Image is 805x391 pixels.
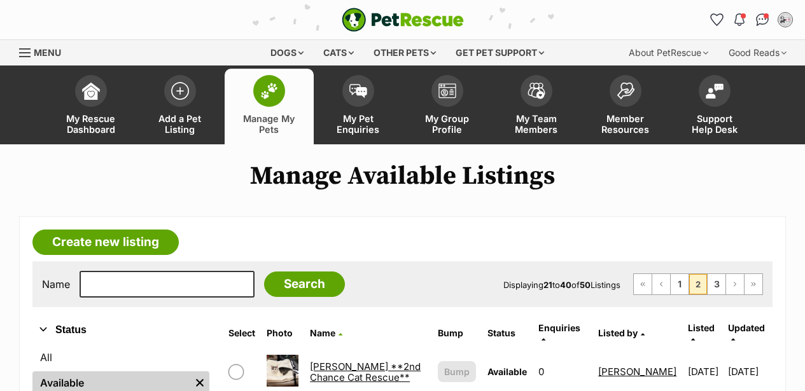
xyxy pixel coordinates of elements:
[314,40,363,65] div: Cats
[310,327,335,338] span: Name
[171,82,189,100] img: add-pet-listing-icon-0afa8454b4691262ce3f59096e99ab1cd57d4a30225e0717b998d2c9b9846f56.svg
[241,113,298,135] span: Manage My Pets
[581,69,670,144] a: Member Resources
[598,366,676,378] a: [PERSON_NAME]
[620,40,717,65] div: About PetRescue
[349,84,367,98] img: pet-enquiries-icon-7e3ad2cf08bfb03b45e93fb7055b45f3efa6380592205ae92323e6603595dc1f.svg
[528,83,545,99] img: team-members-icon-5396bd8760b3fe7c0b43da4ab00e1e3bb1a5d9ba89233759b79545d2d3fc5d0d.svg
[314,69,403,144] a: My Pet Enquiries
[223,318,260,348] th: Select
[634,274,652,294] a: First page
[598,327,638,338] span: Listed by
[32,322,209,338] button: Status
[310,360,421,383] a: [PERSON_NAME] **2nd Chance Cat Rescue**
[136,69,225,144] a: Add a Pet Listing
[671,274,689,294] a: Page 1
[706,10,727,30] a: Favourites
[267,355,298,387] img: Jackie **2nd Chance Cat Rescue**
[444,365,470,378] span: Bump
[508,113,565,135] span: My Team Members
[62,113,120,135] span: My Rescue Dashboard
[42,278,70,290] label: Name
[580,280,591,290] strong: 50
[403,69,492,144] a: My Group Profile
[706,10,795,30] ul: Account quick links
[706,83,724,99] img: help-desk-icon-fdf02630f3aa405de69fd3d07c3f3aa587a6932b1a1747fa1d2bba05be0121f9.svg
[225,69,314,144] a: Manage My Pets
[151,113,209,135] span: Add a Pet Listing
[734,13,745,26] img: notifications-46538b983faf8c2785f20acdc204bb7945ddae34d4c08c2a6579f10ce5e182be.svg
[775,10,795,30] button: My account
[503,280,620,290] span: Displaying to of Listings
[492,69,581,144] a: My Team Members
[726,274,744,294] a: Next page
[260,83,278,99] img: manage-my-pets-icon-02211641906a0b7f246fdf0571729dbe1e7629f14944591b6c1af311fb30b64b.svg
[438,83,456,99] img: group-profile-icon-3fa3cf56718a62981997c0bc7e787c4b2cf8bcc04b72c1350f741eb67cf2f40e.svg
[342,8,464,32] a: PetRescue
[447,40,553,65] div: Get pet support
[670,69,759,144] a: Support Help Desk
[32,230,179,255] a: Create new listing
[752,10,773,30] a: Conversations
[433,318,481,348] th: Bump
[617,82,634,99] img: member-resources-icon-8e73f808a243e03378d46382f2149f9095a855e16c252ad45f914b54edf8863c.svg
[745,274,762,294] a: Last page
[543,280,552,290] strong: 21
[688,322,715,343] a: Listed
[342,8,464,32] img: logo-e224e6f780fb5917bec1dbf3a21bbac754714ae5b6737aabdf751b685950b380.svg
[538,322,580,343] a: Enquiries
[597,113,654,135] span: Member Resources
[729,10,750,30] button: Notifications
[779,13,792,26] img: Daniela profile pic
[756,13,769,26] img: chat-41dd97257d64d25036548639549fe6c8038ab92f7586957e7f3b1b290dea8141.svg
[728,322,765,343] a: Updated
[487,366,527,377] span: Available
[264,271,345,297] input: Search
[728,322,765,333] span: Updated
[688,322,715,333] span: Listed
[598,327,645,338] a: Listed by
[652,274,670,294] a: Previous page
[365,40,445,65] div: Other pets
[46,69,136,144] a: My Rescue Dashboard
[438,361,476,382] button: Bump
[686,113,743,135] span: Support Help Desk
[310,327,342,338] a: Name
[262,318,304,348] th: Photo
[34,47,61,58] span: Menu
[82,82,100,100] img: dashboard-icon-eb2f2d2d3e046f16d808141f083e7271f6b2e854fb5c12c21221c1fb7104beca.svg
[32,346,209,369] a: All
[538,322,580,333] span: translation missing: en.admin.listings.index.attributes.enquiries
[708,274,725,294] a: Page 3
[560,280,571,290] strong: 40
[482,318,532,348] th: Status
[689,274,707,294] span: Page 2
[19,40,70,63] a: Menu
[262,40,312,65] div: Dogs
[419,113,476,135] span: My Group Profile
[720,40,795,65] div: Good Reads
[330,113,387,135] span: My Pet Enquiries
[633,273,763,295] nav: Pagination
